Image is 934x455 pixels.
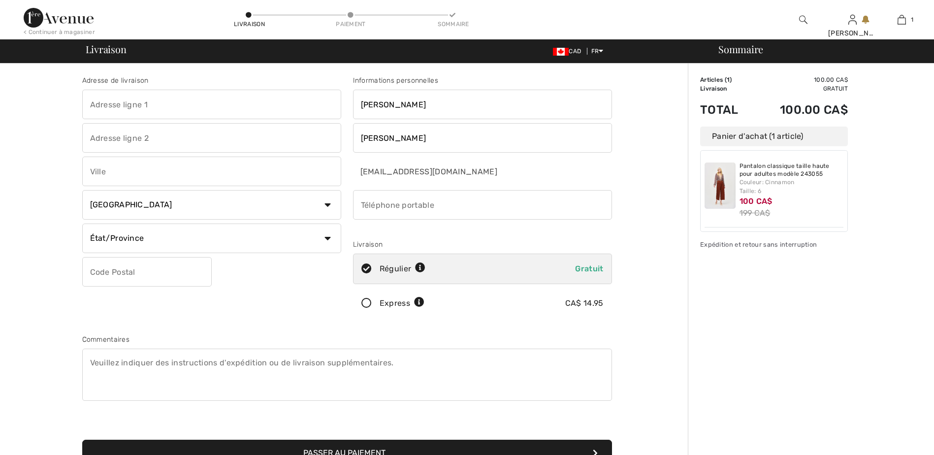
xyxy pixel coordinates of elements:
s: 199 CA$ [740,208,771,218]
img: 1ère Avenue [24,8,94,28]
input: Courriel [353,157,548,186]
img: recherche [799,14,807,26]
span: 1 [911,15,913,24]
div: [PERSON_NAME] [828,28,876,38]
div: Livraison [234,20,263,29]
img: Mes infos [848,14,857,26]
a: Se connecter [848,15,857,24]
div: Express [380,297,424,309]
div: Régulier [380,263,426,275]
a: 1 [877,14,926,26]
div: Sommaire [707,44,928,54]
a: Pantalon classique taille haute pour adultes modèle 243055 [740,162,844,178]
div: Adresse de livraison [82,75,341,86]
input: Nom de famille [353,123,612,153]
div: Sommaire [438,20,467,29]
td: Total [700,93,753,127]
td: 100.00 CA$ [753,93,848,127]
input: Adresse ligne 2 [82,123,341,153]
div: Panier d'achat (1 article) [700,127,848,146]
span: 1 [727,76,730,83]
input: Code Postal [82,257,212,287]
span: FR [591,48,604,55]
input: Prénom [353,90,612,119]
img: Mon panier [898,14,906,26]
div: Couleur: Cinnamon Taille: 6 [740,178,844,195]
td: Livraison [700,84,753,93]
div: Informations personnelles [353,75,612,86]
div: < Continuer à magasiner [24,28,95,36]
span: CAD [553,48,585,55]
span: 100 CA$ [740,196,773,206]
img: Canadian Dollar [553,48,569,56]
div: CA$ 14.95 [565,297,604,309]
img: Pantalon classique taille haute pour adultes modèle 243055 [705,162,736,209]
input: Adresse ligne 1 [82,90,341,119]
td: 100.00 CA$ [753,75,848,84]
td: Articles ( ) [700,75,753,84]
div: Commentaires [82,334,612,345]
div: Expédition et retour sans interruption [700,240,848,249]
input: Ville [82,157,341,186]
span: Livraison [86,44,127,54]
div: Livraison [353,239,612,250]
input: Téléphone portable [353,190,612,220]
span: Gratuit [575,264,603,273]
div: Paiement [336,20,365,29]
td: Gratuit [753,84,848,93]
